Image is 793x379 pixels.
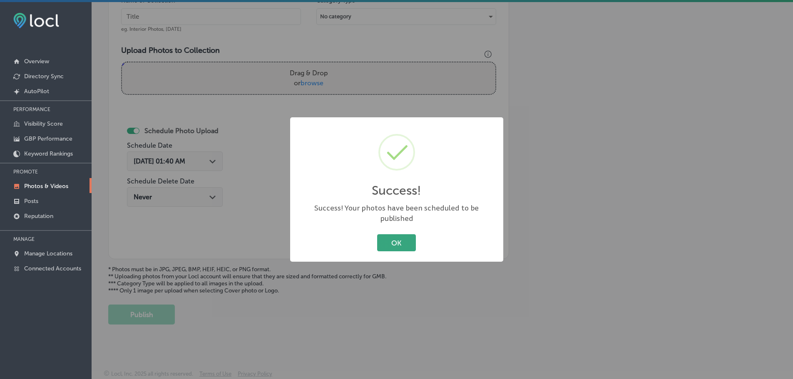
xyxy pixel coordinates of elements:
[24,135,72,142] p: GBP Performance
[13,13,59,28] img: fda3e92497d09a02dc62c9cd864e3231.png
[24,58,49,65] p: Overview
[24,120,63,127] p: Visibility Score
[24,213,53,220] p: Reputation
[377,234,416,251] button: OK
[24,150,73,157] p: Keyword Rankings
[298,203,495,224] div: Success! Your photos have been scheduled to be published
[24,250,72,257] p: Manage Locations
[24,88,49,95] p: AutoPilot
[24,265,81,272] p: Connected Accounts
[24,73,64,80] p: Directory Sync
[24,198,38,205] p: Posts
[372,183,421,198] h2: Success!
[24,183,68,190] p: Photos & Videos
